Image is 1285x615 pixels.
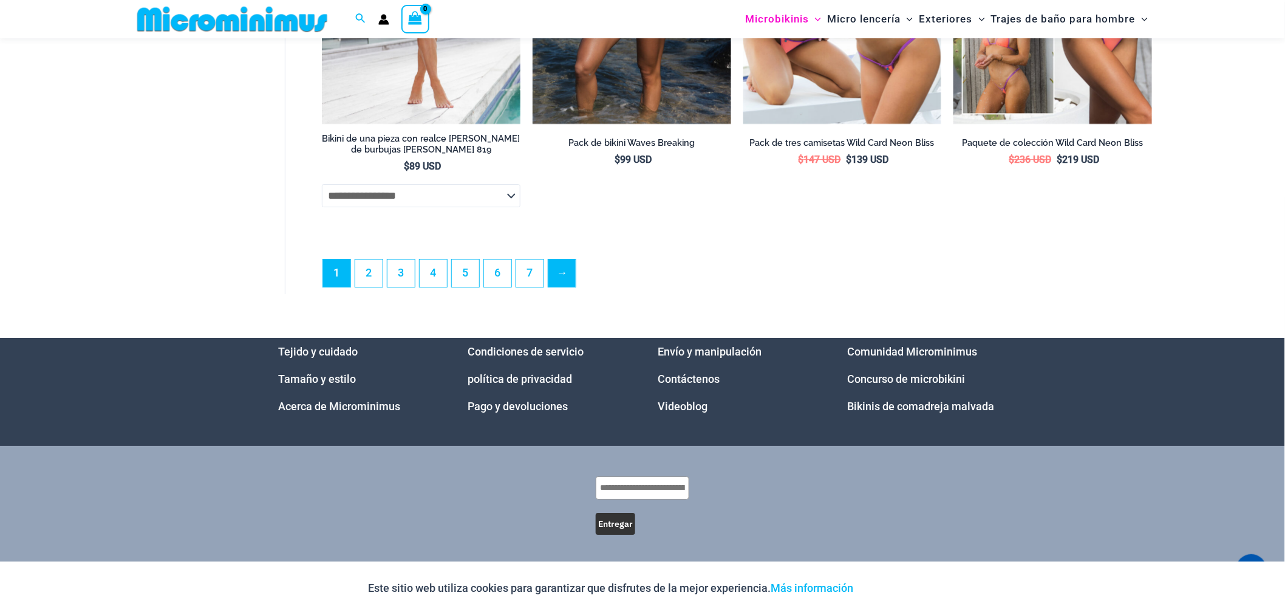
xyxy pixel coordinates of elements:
font: Pack de tres camisetas Wild Card Neon Bliss [750,137,935,148]
nav: Menú [658,338,817,420]
nav: Paginación de productos [322,259,1152,294]
span: Alternar menú [901,4,913,35]
a: Videoblog [658,400,707,413]
span: Página 1 [323,259,350,287]
a: Micro lenceríaAlternar menúAlternar menú [824,4,916,35]
font: 2 [366,266,372,279]
font: 7 [527,266,533,279]
a: ExterioresAlternar menúAlternar menú [916,4,988,35]
nav: Menú [848,338,1007,420]
a: Tamaño y estilo [278,373,356,385]
a: Contáctenos [658,373,720,385]
a: Más información [771,582,854,594]
a: Enlace del icono de la cuenta [378,14,389,25]
a: Trajes de baño para hombreAlternar menúAlternar menú [988,4,1151,35]
span: Alternar menú [809,4,821,35]
a: MicrobikinisAlternar menúAlternar menú [742,4,824,35]
font: 89 USD [409,160,441,172]
span: Alternar menú [973,4,985,35]
font: 3 [398,266,404,279]
font: Bikini de una pieza con realce [PERSON_NAME] de burbujas [PERSON_NAME] 819 [322,133,520,155]
font: 147 USD [804,154,841,165]
a: Ver carrito de compras, vacío [401,5,429,33]
aside: Widget de pie de página 3 [658,338,817,420]
nav: Menú [278,338,438,420]
aside: Widget de pie de página 1 [278,338,438,420]
font: Micro lencería [827,13,901,25]
font: $ [799,154,804,165]
a: Página 5 [452,259,479,287]
font: 6 [495,266,501,279]
font: Exteriores [919,13,973,25]
a: Condiciones de servicio [468,345,584,358]
nav: Navegación del sitio [740,2,1153,36]
a: política de privacidad [468,373,573,385]
a: Envío y manipulación [658,345,762,358]
font: 236 USD [1015,154,1052,165]
button: Aceptar [863,574,917,603]
a: Concurso de microbikini [848,373,966,385]
a: Página 7 [516,259,544,287]
font: 5 [463,266,469,279]
font: 1 [334,266,340,279]
a: Página 4 [420,259,447,287]
a: Pack de tres camisetas Wild Card Neon Bliss [743,137,942,153]
font: Microbikinis [745,13,809,25]
nav: Menú [468,338,628,420]
font: $ [404,160,409,172]
a: Paquete de colección Wild Card Neon Bliss [953,137,1152,153]
font: Paquete de colección Wild Card Neon Bliss [963,137,1144,148]
a: Enlace del icono de búsqueda [355,12,366,27]
aside: Widget de pie de página 4 [848,338,1007,420]
font: Entregar [598,518,633,529]
font: 139 USD [852,154,889,165]
a: Página 2 [355,259,383,287]
font: → [557,266,568,279]
a: Pack de bikini Waves Breaking [533,137,731,153]
a: Bikini de una pieza con realce [PERSON_NAME] de burbujas [PERSON_NAME] 819 [322,133,520,160]
img: MM SHOP LOGO PLANO [132,5,332,33]
a: Acerca de Microminimus [278,400,400,413]
a: Página 3 [387,259,415,287]
button: Entregar [596,513,635,535]
font: $ [1009,154,1015,165]
a: → [548,259,576,287]
font: $ [847,154,852,165]
font: Este sitio web utiliza cookies para garantizar que disfrutes de la mejor experiencia. [369,582,771,594]
a: Tejido y cuidado [278,345,358,358]
a: Comunidad Microminimus [848,345,978,358]
font: $ [615,154,620,165]
a: Pago y devoluciones [468,400,568,413]
span: Alternar menú [1136,4,1148,35]
font: 99 USD [620,154,652,165]
font: Pack de bikini Waves Breaking [568,137,695,148]
a: Bikinis de comadreja malvada [848,400,995,413]
font: 4 [431,266,437,279]
font: $ [1057,154,1063,165]
aside: Widget de pie de página 2 [468,338,628,420]
font: Aceptar [878,584,902,593]
a: Página 6 [484,259,511,287]
font: Trajes de baño para hombre [991,13,1136,25]
font: 219 USD [1063,154,1100,165]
